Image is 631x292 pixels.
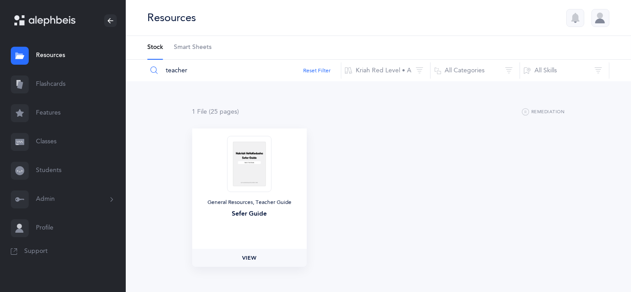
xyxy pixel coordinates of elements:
span: View [242,254,256,262]
span: Smart Sheets [174,43,212,52]
input: Search Resources [147,60,341,81]
button: Reset Filter [303,66,331,75]
iframe: Drift Widget Chat Controller [586,247,620,281]
a: View [192,249,307,267]
img: Sefer_Guide_-_Red_A_-_First_Grade_thumbnail_1756878012.png [227,136,271,192]
button: Remediation [522,107,565,118]
span: 1 File [192,108,207,115]
span: Support [24,247,48,256]
div: Sefer Guide [199,209,300,219]
div: General Resources, Teacher Guide [199,199,300,206]
button: All Categories [430,60,520,81]
div: Resources [147,10,196,25]
span: s [235,108,238,115]
button: All Skills [520,60,609,81]
button: Kriah Red Level • A [341,60,431,81]
span: (25 page ) [209,108,239,115]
